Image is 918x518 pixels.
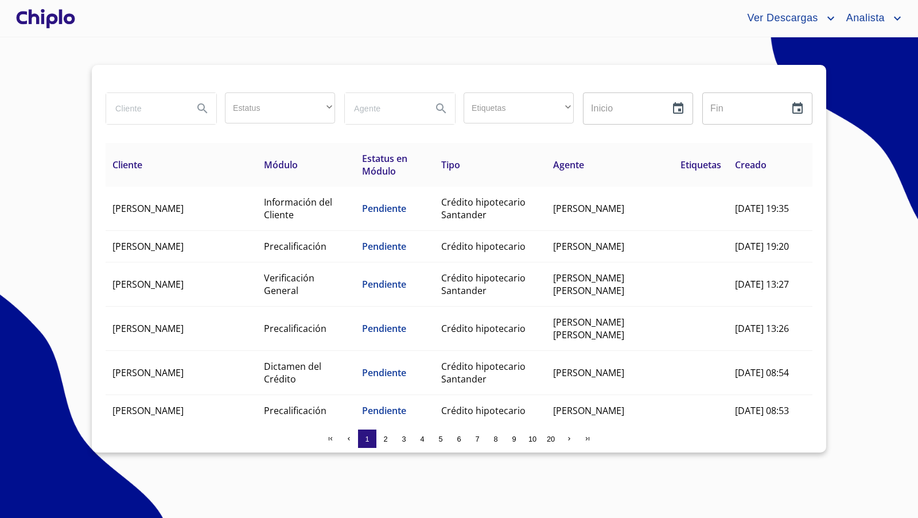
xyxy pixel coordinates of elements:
span: 1 [365,435,369,443]
span: Estatus en Módulo [362,152,407,177]
span: Precalificación [264,240,326,253]
span: [PERSON_NAME] [553,404,624,417]
button: 2 [376,430,395,448]
span: [PERSON_NAME] [112,202,184,215]
span: [PERSON_NAME] [112,322,184,335]
span: 7 [475,435,479,443]
button: 7 [468,430,487,448]
span: 20 [547,435,555,443]
span: Precalificación [264,322,326,335]
button: Search [189,95,216,122]
button: account of current user [738,9,837,28]
div: ​ [225,92,335,123]
button: 3 [395,430,413,448]
button: Search [427,95,455,122]
button: 1 [358,430,376,448]
span: Ver Descargas [738,9,823,28]
button: 10 [523,430,542,448]
button: 4 [413,430,431,448]
span: [PERSON_NAME] [553,202,624,215]
input: search [106,93,184,124]
span: Crédito hipotecario Santander [441,360,526,385]
span: Crédito hipotecario [441,322,526,335]
span: [PERSON_NAME] [PERSON_NAME] [553,316,624,341]
span: [PERSON_NAME] [553,240,624,253]
span: Verificación General [264,272,314,297]
span: [DATE] 13:27 [735,278,789,291]
span: Pendiente [362,366,406,379]
span: [PERSON_NAME] [112,240,184,253]
span: Creado [735,159,767,171]
span: Tipo [441,159,460,171]
button: 6 [450,430,468,448]
span: 5 [438,435,442,443]
span: [DATE] 13:26 [735,322,789,335]
span: [DATE] 19:20 [735,240,789,253]
span: [DATE] 19:35 [735,202,789,215]
button: 20 [542,430,560,448]
span: Agente [553,159,584,171]
span: [PERSON_NAME] [PERSON_NAME] [553,272,624,297]
span: Etiquetas [680,159,721,171]
span: [PERSON_NAME] [112,278,184,291]
span: Crédito hipotecario Santander [441,272,526,297]
span: Cliente [112,159,142,171]
button: 9 [505,430,523,448]
button: account of current user [838,9,904,28]
span: 9 [512,435,516,443]
span: Precalificación [264,404,326,417]
span: Pendiente [362,240,406,253]
div: ​ [464,92,574,123]
span: [PERSON_NAME] [553,366,624,379]
span: Dictamen del Crédito [264,360,321,385]
span: Crédito hipotecario [441,240,526,253]
span: 6 [457,435,461,443]
span: [PERSON_NAME] [112,404,184,417]
span: 10 [528,435,536,443]
span: 3 [402,435,406,443]
button: 5 [431,430,450,448]
button: 8 [487,430,505,448]
span: Pendiente [362,202,406,215]
input: search [345,93,423,124]
span: Pendiente [362,322,406,335]
span: [DATE] 08:53 [735,404,789,417]
span: Información del Cliente [264,196,332,221]
span: Pendiente [362,278,406,291]
span: 8 [493,435,497,443]
span: Analista [838,9,890,28]
span: Crédito hipotecario Santander [441,196,526,221]
span: [PERSON_NAME] [112,366,184,379]
span: Crédito hipotecario [441,404,526,417]
span: 4 [420,435,424,443]
span: Pendiente [362,404,406,417]
span: Módulo [264,159,298,171]
span: [DATE] 08:54 [735,366,789,379]
span: 2 [383,435,387,443]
